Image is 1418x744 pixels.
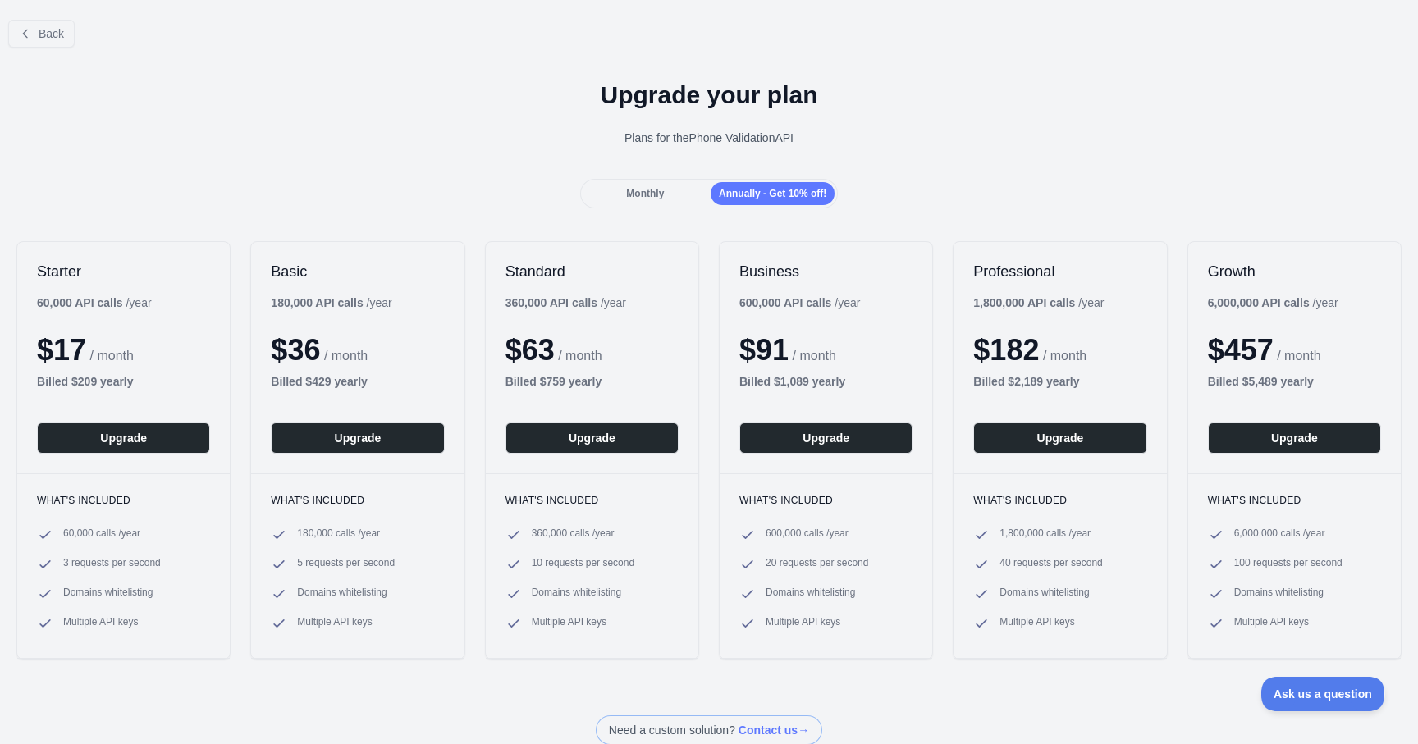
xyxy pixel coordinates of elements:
b: Billed $ 759 yearly [505,375,602,388]
span: / month [558,349,602,363]
span: / month [793,349,836,363]
iframe: Toggle Customer Support [1261,677,1385,711]
b: Billed $ 2,189 yearly [973,375,1079,388]
span: $ 63 [505,333,555,367]
span: $ 91 [739,333,789,367]
span: $ 182 [973,333,1039,367]
b: Billed $ 1,089 yearly [739,375,845,388]
span: / month [1043,349,1086,363]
